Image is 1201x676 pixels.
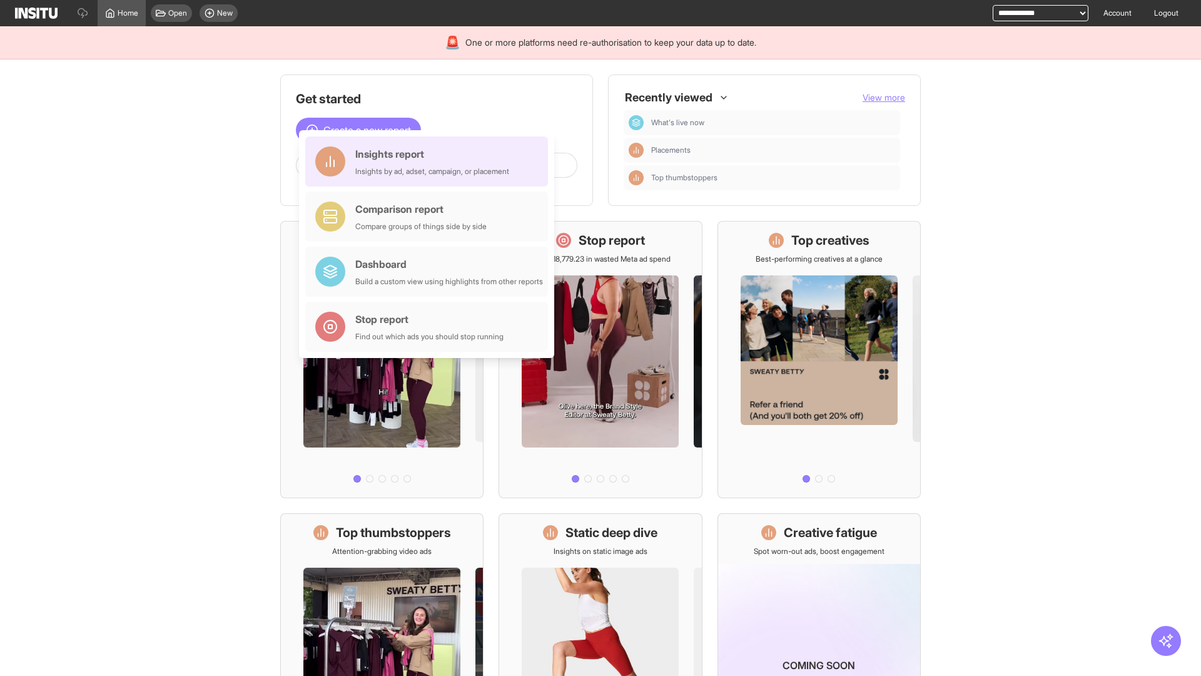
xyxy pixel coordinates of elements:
[530,254,671,264] p: Save £18,779.23 in wasted Meta ad spend
[629,143,644,158] div: Insights
[118,8,138,18] span: Home
[332,546,432,556] p: Attention-grabbing video ads
[355,166,509,177] div: Insights by ad, adset, campaign, or placement
[465,36,756,49] span: One or more platforms need re-authorisation to keep your data up to date.
[355,257,543,272] div: Dashboard
[651,118,895,128] span: What's live now
[323,123,411,138] span: Create a new report
[336,524,451,541] h1: Top thumbstoppers
[651,173,895,183] span: Top thumbstoppers
[579,232,645,249] h1: Stop report
[651,145,691,155] span: Placements
[355,202,487,217] div: Comparison report
[15,8,58,19] img: Logo
[756,254,883,264] p: Best-performing creatives at a glance
[651,118,704,128] span: What's live now
[296,90,577,108] h1: Get started
[355,277,543,287] div: Build a custom view using highlights from other reports
[651,145,895,155] span: Placements
[217,8,233,18] span: New
[554,546,647,556] p: Insights on static image ads
[565,524,657,541] h1: Static deep dive
[629,170,644,185] div: Insights
[717,221,921,498] a: Top creativesBest-performing creatives at a glance
[280,221,484,498] a: What's live nowSee all active ads instantly
[651,173,717,183] span: Top thumbstoppers
[445,34,460,51] div: 🚨
[296,118,421,143] button: Create a new report
[355,222,487,232] div: Compare groups of things side by side
[863,91,905,104] button: View more
[168,8,187,18] span: Open
[355,312,504,327] div: Stop report
[629,115,644,130] div: Dashboard
[499,221,702,498] a: Stop reportSave £18,779.23 in wasted Meta ad spend
[355,146,509,161] div: Insights report
[355,332,504,342] div: Find out which ads you should stop running
[791,232,869,249] h1: Top creatives
[863,92,905,103] span: View more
